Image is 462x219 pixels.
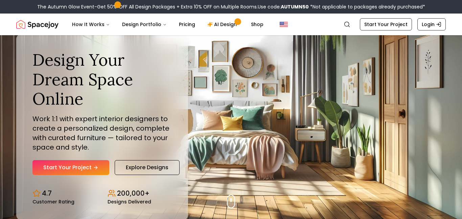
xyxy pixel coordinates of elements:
[42,189,52,198] p: 4.7
[16,18,59,31] img: Spacejoy Logo
[32,183,172,204] div: Design stats
[32,114,172,152] p: Work 1:1 with expert interior designers to create a personalized design, complete with curated fu...
[32,160,109,175] a: Start Your Project
[16,14,446,35] nav: Global
[202,18,244,31] a: AI Design
[309,3,425,10] span: *Not applicable to packages already purchased*
[417,18,446,30] a: Login
[117,189,149,198] p: 200,000+
[67,18,115,31] button: How It Works
[258,3,309,10] span: Use code:
[16,18,59,31] a: Spacejoy
[32,199,74,204] small: Customer Rating
[32,50,172,109] h1: Design Your Dream Space Online
[280,20,288,28] img: United States
[281,3,309,10] b: AUTUMN50
[174,18,201,31] a: Pricing
[246,18,269,31] a: Shop
[115,160,180,175] a: Explore Designs
[37,3,425,10] div: The Autumn Glow Event-Get 50% OFF All Design Packages + Extra 10% OFF on Multiple Rooms.
[360,18,412,30] a: Start Your Project
[117,18,172,31] button: Design Portfolio
[108,199,151,204] small: Designs Delivered
[67,18,269,31] nav: Main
